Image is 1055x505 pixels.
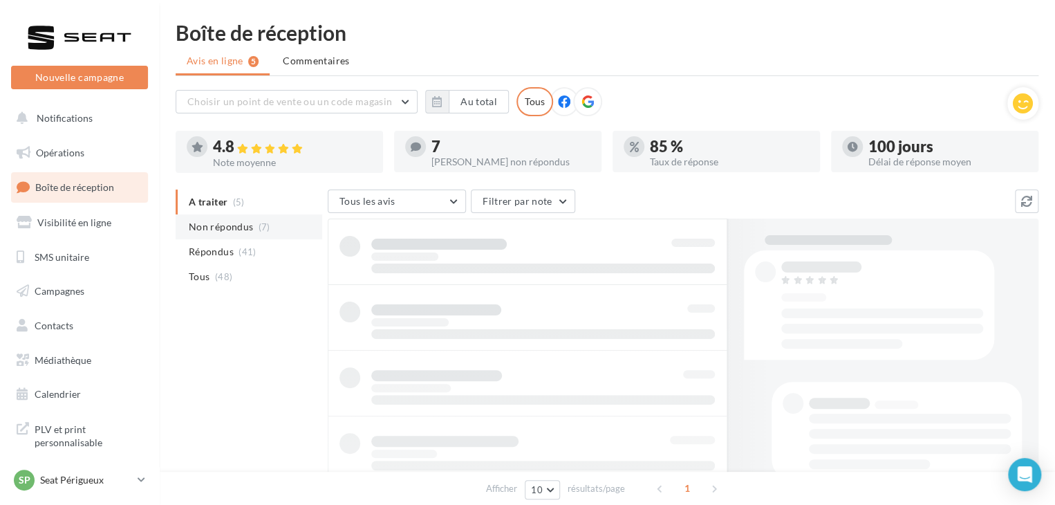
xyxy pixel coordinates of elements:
[525,480,560,499] button: 10
[425,90,509,113] button: Au total
[19,473,30,487] span: SP
[868,157,1027,167] div: Délai de réponse moyen
[37,112,93,124] span: Notifications
[189,245,234,259] span: Répondus
[35,320,73,331] span: Contacts
[176,22,1038,43] div: Boîte de réception
[176,90,418,113] button: Choisir un point de vente ou un code magasin
[8,104,145,133] button: Notifications
[35,354,91,366] span: Médiathèque
[8,311,151,340] a: Contacts
[1008,458,1041,491] div: Open Intercom Messenger
[239,246,256,257] span: (41)
[486,482,517,495] span: Afficher
[8,208,151,237] a: Visibilité en ligne
[868,139,1027,154] div: 100 jours
[35,250,89,262] span: SMS unitaire
[8,380,151,409] a: Calendrier
[36,147,84,158] span: Opérations
[516,87,553,116] div: Tous
[650,157,809,167] div: Taux de réponse
[8,243,151,272] a: SMS unitaire
[328,190,466,213] button: Tous les avis
[35,181,114,193] span: Boîte de réception
[471,190,575,213] button: Filtrer par note
[35,420,142,450] span: PLV et print personnalisable
[8,172,151,202] a: Boîte de réception
[676,477,698,499] span: 1
[8,461,151,502] a: Campagnes DataOnDemand
[187,95,392,107] span: Choisir un point de vente ou un code magasin
[339,195,395,207] span: Tous les avis
[8,277,151,306] a: Campagnes
[650,139,809,154] div: 85 %
[215,271,232,282] span: (48)
[189,220,253,234] span: Non répondus
[35,285,84,297] span: Campagnes
[189,270,209,284] span: Tous
[8,346,151,375] a: Médiathèque
[11,66,148,89] button: Nouvelle campagne
[35,388,81,400] span: Calendrier
[259,221,270,232] span: (7)
[449,90,509,113] button: Au total
[431,139,590,154] div: 7
[213,158,372,167] div: Note moyenne
[283,55,349,66] span: Commentaires
[11,467,148,493] a: SP Seat Périgueux
[8,414,151,455] a: PLV et print personnalisable
[40,473,132,487] p: Seat Périgueux
[213,139,372,155] div: 4.8
[531,484,543,495] span: 10
[37,217,111,228] span: Visibilité en ligne
[8,138,151,167] a: Opérations
[431,157,590,167] div: [PERSON_NAME] non répondus
[568,482,625,495] span: résultats/page
[35,466,142,496] span: Campagnes DataOnDemand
